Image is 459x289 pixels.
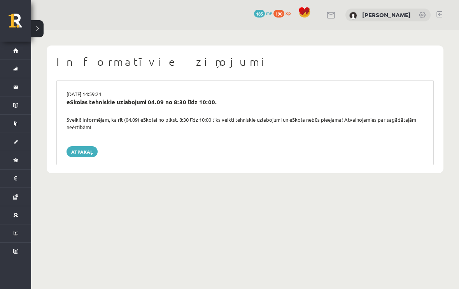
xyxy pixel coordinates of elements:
[254,10,265,18] span: 185
[362,11,411,19] a: [PERSON_NAME]
[67,146,98,157] a: Atpakaļ
[254,10,272,16] a: 185 mP
[286,10,291,16] span: xp
[67,98,424,107] div: eSkolas tehniskie uzlabojumi 04.09 no 8:30 līdz 10:00.
[273,10,284,18] span: 190
[273,10,294,16] a: 190 xp
[61,116,429,131] div: Sveiki! Informējam, ka rīt (04.09) eSkolai no plkst. 8:30 līdz 10:00 tiks veikti tehniskie uzlabo...
[349,12,357,19] img: Sofija Starovoitova
[266,10,272,16] span: mP
[56,55,434,68] h1: Informatīvie ziņojumi
[61,90,429,98] div: [DATE] 14:59:24
[9,14,31,33] a: Rīgas 1. Tālmācības vidusskola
